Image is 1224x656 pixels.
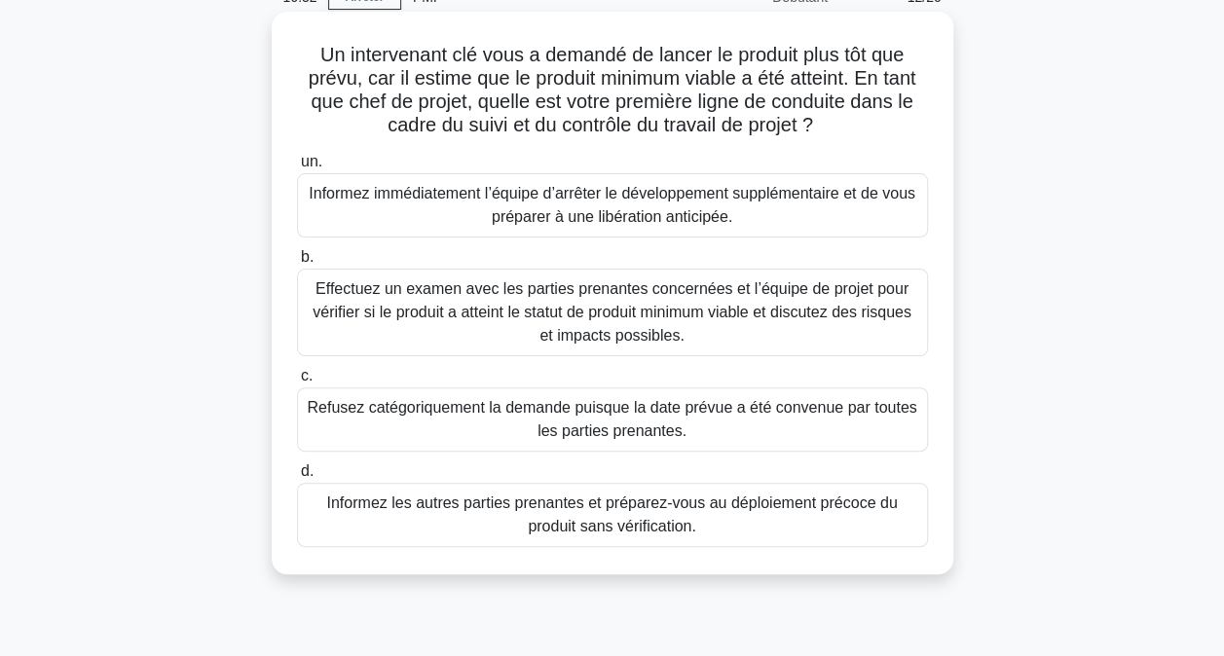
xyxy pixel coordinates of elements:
span: c. [301,367,313,383]
div: Informez immédiatement l’équipe d’arrêter le développement supplémentaire et de vous préparer à u... [297,173,928,237]
span: un. [301,153,322,169]
div: Informez les autres parties prenantes et préparez-vous au déploiement précoce du produit sans vér... [297,483,928,547]
div: Refusez catégoriquement la demande puisque la date prévue a été convenue par toutes les parties p... [297,387,928,452]
div: Effectuez un examen avec les parties prenantes concernées et l’équipe de projet pour vérifier si ... [297,269,928,356]
span: d. [301,462,314,479]
span: b. [301,248,314,265]
font: Un intervenant clé vous a demandé de lancer le produit plus tôt que prévu, car il estime que le p... [309,44,916,135]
